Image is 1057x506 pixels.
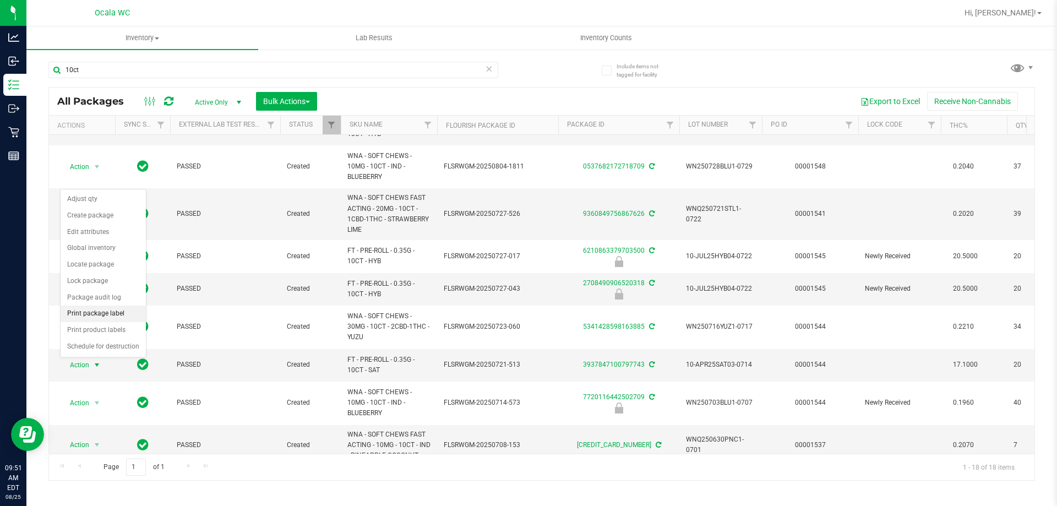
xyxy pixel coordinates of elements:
[347,279,431,300] span: FT - PRE-ROLL - 0.35G - 10CT - HYB
[347,355,431,376] span: FT - PRE-ROLL - 0.35G - 10CT - SAT
[583,210,645,217] a: 9360849756867626
[947,159,979,175] span: 0.2040
[347,387,431,419] span: WNA - SOFT CHEWS - 10MG - 10CT - IND - BLUEBERRY
[48,62,498,78] input: Search Package ID, Item Name, SKU, Lot or Part Number...
[647,162,655,170] span: Sync from Compliance System
[557,289,681,300] div: Newly Received
[61,240,146,257] li: Global inventory
[262,116,280,134] a: Filter
[947,319,979,335] span: 0.2210
[347,193,431,235] span: WNA - SOFT CHEWS FAST ACTING - 20MG - 10CT - 1CBD-1THC - STRAWBERRY LIME
[61,191,146,208] li: Adjust qty
[865,251,934,262] span: Newly Received
[90,159,104,175] span: select
[8,56,19,67] inline-svg: Inbound
[57,122,111,129] div: Actions
[795,162,826,170] a: 00001548
[771,121,787,128] a: PO ID
[61,273,146,290] li: Lock package
[795,252,826,260] a: 00001545
[927,92,1018,111] button: Receive Non-Cannabis
[419,116,437,134] a: Filter
[287,284,334,294] span: Created
[287,161,334,172] span: Created
[947,395,979,411] span: 0.1960
[490,26,722,50] a: Inventory Counts
[647,323,655,330] span: Sync from Compliance System
[688,121,728,128] a: Lot Number
[617,62,672,79] span: Include items not tagged for facility
[137,437,149,453] span: In Sync
[137,395,149,410] span: In Sync
[26,26,258,50] a: Inventory
[287,251,334,262] span: Created
[256,92,317,111] button: Bulk Actions
[90,395,104,411] span: select
[795,361,826,368] a: 00001544
[177,322,274,332] span: PASSED
[287,360,334,370] span: Created
[152,116,170,134] a: Filter
[686,204,755,225] span: WNQ250721STL1-0722
[26,33,258,43] span: Inventory
[853,92,927,111] button: Export to Excel
[61,290,146,306] li: Package audit log
[647,393,655,401] span: Sync from Compliance System
[350,121,383,128] a: SKU Name
[61,224,146,241] li: Edit attributes
[444,322,552,332] span: FLSRWGM-20250723-060
[947,357,983,373] span: 17.1000
[954,459,1023,475] span: 1 - 18 of 18 items
[61,257,146,273] li: Locate package
[1016,122,1028,129] a: Qty
[126,459,146,476] input: 1
[137,357,149,372] span: In Sync
[923,116,941,134] a: Filter
[8,150,19,161] inline-svg: Reports
[1014,284,1055,294] span: 20
[947,206,979,222] span: 0.2020
[287,322,334,332] span: Created
[686,434,755,455] span: WNQ250630PNC1-0701
[647,279,655,287] span: Sync from Compliance System
[287,440,334,450] span: Created
[795,285,826,292] a: 00001545
[287,209,334,219] span: Created
[263,97,310,106] span: Bulk Actions
[8,79,19,90] inline-svg: Inventory
[1014,251,1055,262] span: 20
[60,395,90,411] span: Action
[289,121,313,128] a: Status
[177,284,274,294] span: PASSED
[177,209,274,219] span: PASSED
[557,402,681,413] div: Newly Received
[90,357,104,373] span: select
[947,437,979,453] span: 0.2070
[1014,322,1055,332] span: 34
[347,246,431,266] span: FT - PRE-ROLL - 0.35G - 10CT - HYB
[647,210,655,217] span: Sync from Compliance System
[94,459,173,476] span: Page of 1
[965,8,1036,17] span: Hi, [PERSON_NAME]!
[61,322,146,339] li: Print product labels
[8,103,19,114] inline-svg: Outbound
[795,441,826,449] a: 00001537
[177,398,274,408] span: PASSED
[1014,440,1055,450] span: 7
[57,95,135,107] span: All Packages
[485,62,493,76] span: Clear
[137,159,149,174] span: In Sync
[1014,360,1055,370] span: 20
[446,122,515,129] a: Flourish Package ID
[347,429,431,461] span: WNA - SOFT CHEWS FAST ACTING - 10MG - 10CT - IND - PINEAPPLE COCONUT
[947,248,983,264] span: 20.5000
[444,161,552,172] span: FLSRWGM-20250804-1811
[583,162,645,170] a: 0537682172718709
[686,360,755,370] span: 10-APR25SAT03-0714
[647,247,655,254] span: Sync from Compliance System
[583,279,645,287] a: 2708490906520318
[323,116,341,134] a: Filter
[795,210,826,217] a: 00001541
[177,360,274,370] span: PASSED
[444,398,552,408] span: FLSRWGM-20250714-573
